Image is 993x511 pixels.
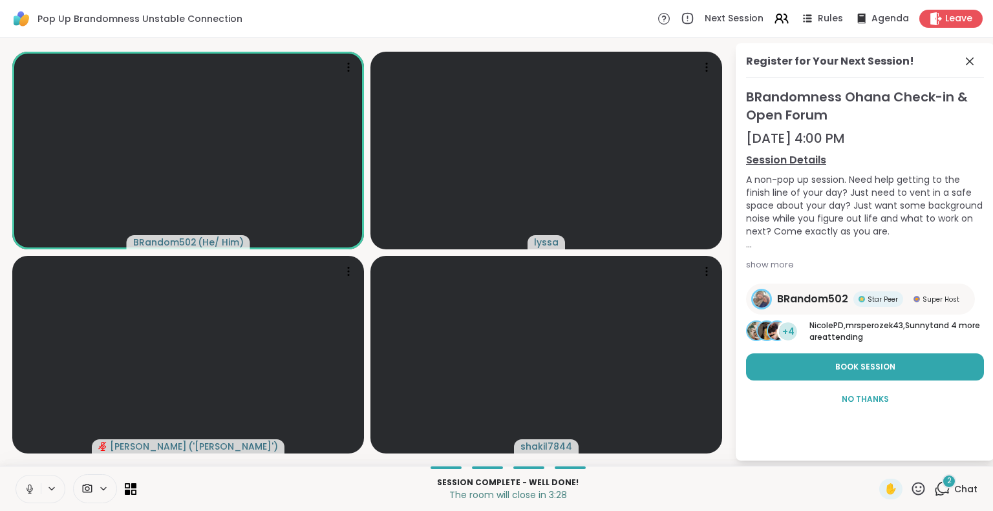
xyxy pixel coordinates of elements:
[188,440,278,453] span: ( '[PERSON_NAME]' )
[809,320,846,331] span: NicolePD ,
[758,322,776,340] img: mrsperozek43
[768,322,786,340] img: Sunnyt
[746,284,975,315] a: BRandom502BRandom502Star PeerStar PeerSuper HostSuper Host
[98,442,107,451] span: audio-muted
[746,88,984,124] span: BRandomness Ohana Check-in & Open Forum
[868,295,898,304] span: Star Peer
[818,12,843,25] span: Rules
[746,152,984,168] a: Session Details
[753,291,770,308] img: BRandom502
[905,320,934,331] span: Sunnyt
[846,320,905,331] span: mrsperozek43 ,
[110,440,187,453] span: [PERSON_NAME]
[842,393,889,405] span: No Thanks
[782,325,795,339] span: +4
[198,236,244,249] span: ( He/ Him )
[954,483,977,495] span: Chat
[923,295,959,304] span: Super Host
[705,12,763,25] span: Next Session
[746,54,914,69] div: Register for Your Next Session!
[947,475,952,486] span: 2
[144,488,871,501] p: The room will close in 3:28
[835,361,895,373] span: Book Session
[133,236,197,249] span: BRandom502
[534,236,559,249] span: lyssa
[746,129,984,147] div: [DATE] 4:00 PM
[913,296,920,302] img: Super Host
[520,440,572,453] span: shakil7844
[144,477,871,488] p: Session Complete - well done!
[871,12,909,25] span: Agenda
[746,386,984,413] button: No Thanks
[809,320,984,343] p: and 4 more are attending
[777,291,848,307] span: BRandom502
[945,12,972,25] span: Leave
[10,8,32,30] img: ShareWell Logomark
[746,353,984,381] button: Book Session
[746,258,984,271] div: show more
[884,481,897,497] span: ✋
[37,12,242,25] span: Pop Up Brandomness Unstable Connection
[746,173,984,251] div: A non-pop up session. Need help getting to the finish line of your day? Just need to vent in a sa...
[747,322,765,340] img: NicolePD
[859,296,865,302] img: Star Peer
